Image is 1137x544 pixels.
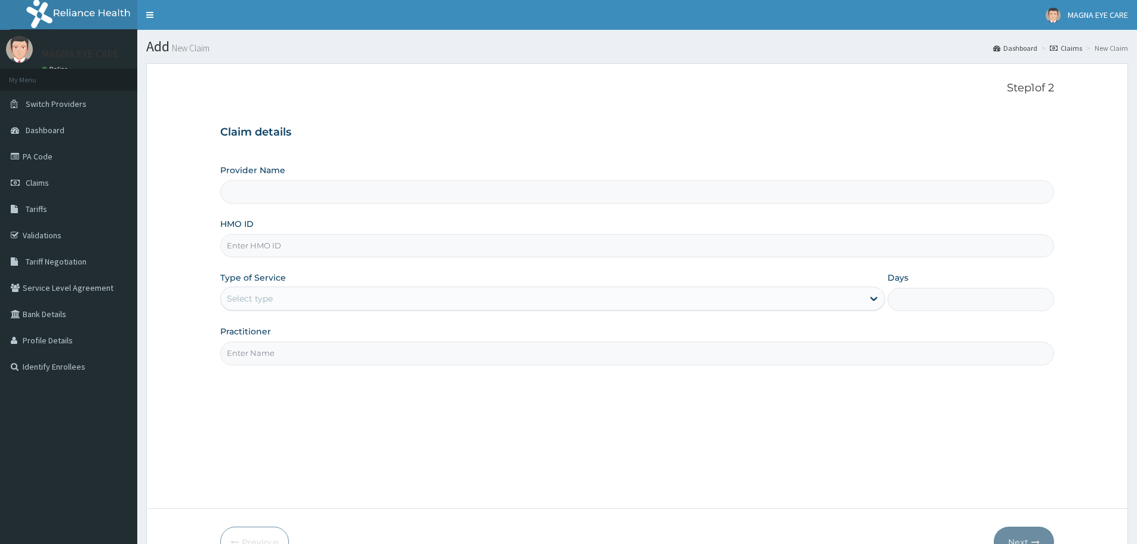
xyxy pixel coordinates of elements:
label: Days [888,272,908,284]
p: MAGNA EYE CARE [42,48,119,59]
label: Provider Name [220,164,285,176]
span: Tariff Negotiation [26,256,87,267]
p: Step 1 of 2 [220,82,1054,95]
label: HMO ID [220,218,254,230]
small: New Claim [170,44,209,53]
span: Dashboard [26,125,64,136]
div: Select type [227,293,273,305]
input: Enter HMO ID [220,234,1054,257]
img: User Image [1046,8,1061,23]
a: Dashboard [993,43,1037,53]
label: Type of Service [220,272,286,284]
span: Switch Providers [26,99,87,109]
a: Claims [1050,43,1082,53]
h3: Claim details [220,126,1054,139]
input: Enter Name [220,342,1054,365]
label: Practitioner [220,325,271,337]
span: Claims [26,177,49,188]
span: MAGNA EYE CARE [1068,10,1128,20]
h1: Add [146,39,1128,54]
li: New Claim [1083,43,1128,53]
span: Tariffs [26,204,47,214]
a: Online [42,65,70,73]
img: User Image [6,36,33,63]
